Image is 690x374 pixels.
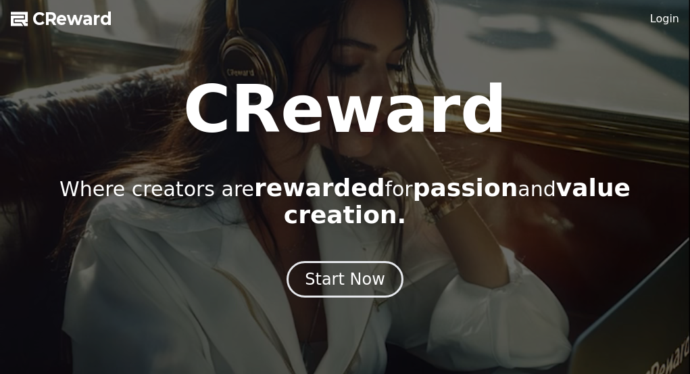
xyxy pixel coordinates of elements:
[284,174,631,229] span: value creation.
[32,8,112,30] span: CReward
[287,275,403,287] a: Start Now
[11,8,112,30] a: CReward
[650,11,679,27] a: Login
[287,261,403,298] button: Start Now
[183,77,507,142] h1: CReward
[413,174,518,202] span: passion
[305,268,385,290] div: Start Now
[254,174,385,202] span: rewarded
